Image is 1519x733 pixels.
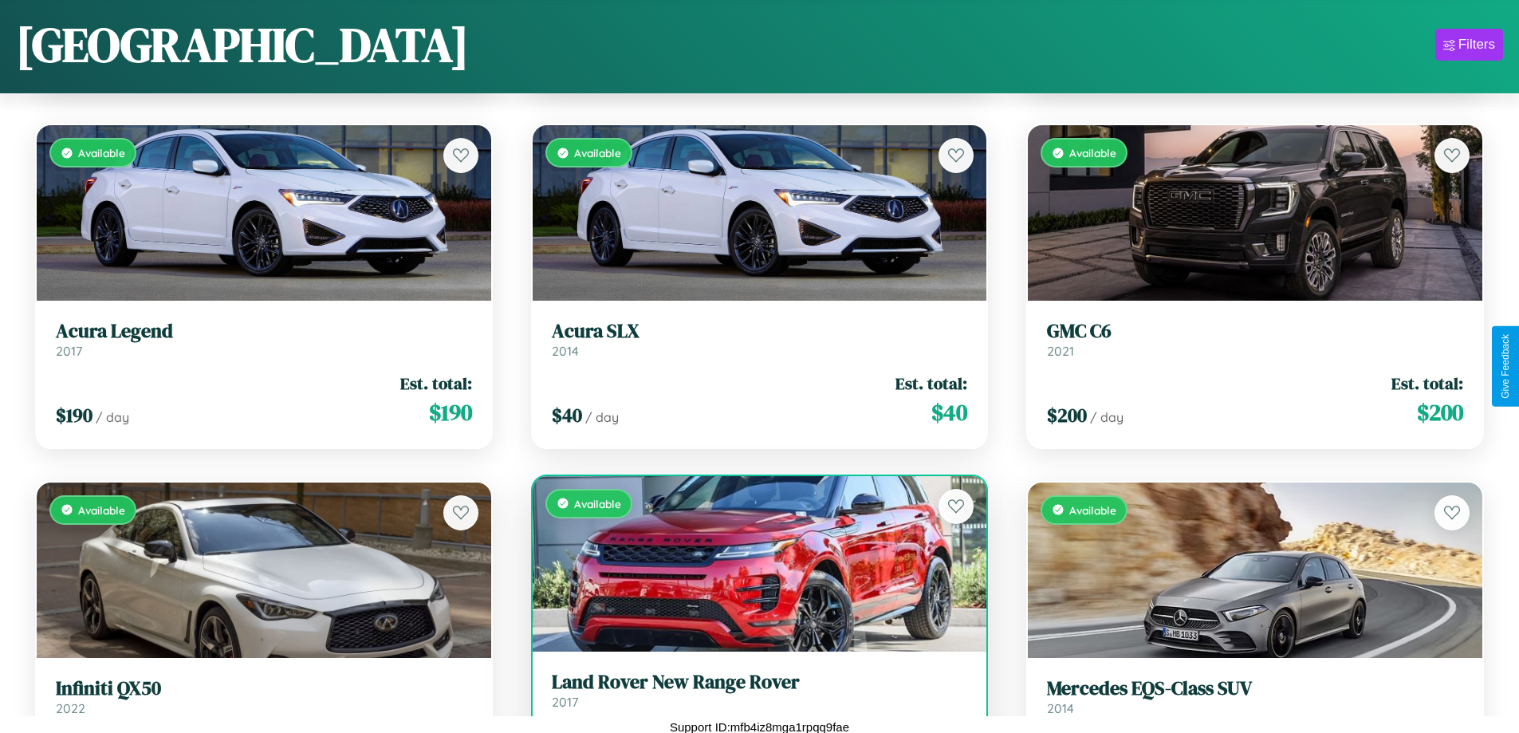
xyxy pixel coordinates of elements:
[429,396,472,428] span: $ 190
[1417,396,1463,428] span: $ 200
[552,402,582,428] span: $ 40
[78,146,125,160] span: Available
[552,343,579,359] span: 2014
[931,396,967,428] span: $ 40
[56,402,92,428] span: $ 190
[1090,409,1124,425] span: / day
[56,700,85,716] span: 2022
[1047,677,1463,716] a: Mercedes EQS-Class SUV2014
[1458,37,1495,53] div: Filters
[574,497,621,510] span: Available
[16,12,469,77] h1: [GEOGRAPHIC_DATA]
[1047,343,1074,359] span: 2021
[552,671,968,694] h3: Land Rover New Range Rover
[56,677,472,700] h3: Infiniti QX50
[56,343,82,359] span: 2017
[1047,320,1463,343] h3: GMC C6
[1047,700,1074,716] span: 2014
[895,372,967,395] span: Est. total:
[56,320,472,343] h3: Acura Legend
[1391,372,1463,395] span: Est. total:
[56,320,472,359] a: Acura Legend2017
[1435,29,1503,61] button: Filters
[1069,503,1116,517] span: Available
[1069,146,1116,160] span: Available
[552,694,578,710] span: 2017
[1047,402,1087,428] span: $ 200
[585,409,619,425] span: / day
[96,409,129,425] span: / day
[1500,334,1511,399] div: Give Feedback
[400,372,472,395] span: Est. total:
[552,320,968,359] a: Acura SLX2014
[1047,677,1463,700] h3: Mercedes EQS-Class SUV
[552,671,968,710] a: Land Rover New Range Rover2017
[56,677,472,716] a: Infiniti QX502022
[552,320,968,343] h3: Acura SLX
[1047,320,1463,359] a: GMC C62021
[574,146,621,160] span: Available
[78,503,125,517] span: Available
